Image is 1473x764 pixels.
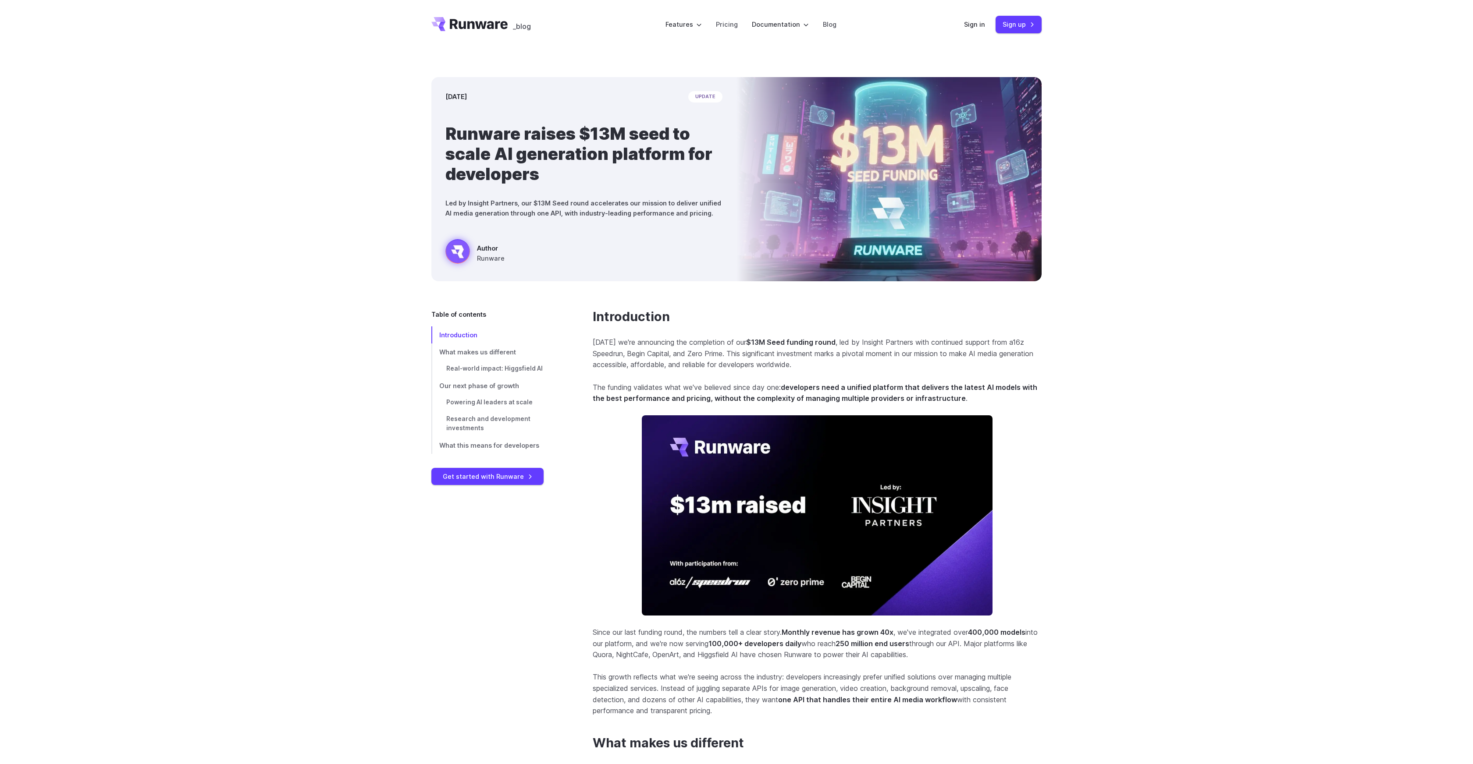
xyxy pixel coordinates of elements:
[968,628,1025,637] strong: 400,000 models
[736,77,1042,281] img: Futuristic city scene with neon lights showing Runware announcement of $13M seed funding in large...
[431,343,565,361] a: What makes us different
[446,365,543,372] span: Real-world impact: Higgsfield AI
[439,331,477,339] span: Introduction
[593,337,1042,371] p: [DATE] we're announcing the completion of our , led by Insight Partners with continued support fr...
[431,411,565,437] a: Research and development investments
[445,198,722,218] p: Led by Insight Partners, our $13M Seed round accelerates our mission to deliver unified AI media ...
[445,239,505,267] a: Futuristic city scene with neon lights showing Runware announcement of $13M seed funding in large...
[431,326,565,343] a: Introduction
[836,639,909,648] strong: 250 million end users
[431,437,565,454] a: What this means for developers
[439,348,516,356] span: What makes us different
[593,382,1042,404] p: The funding validates what we've believed since day one: .
[593,309,670,325] a: Introduction
[716,19,738,29] a: Pricing
[439,442,539,449] span: What this means for developers
[445,92,467,102] time: [DATE]
[593,672,1042,716] p: This growth reflects what we're seeing across the industry: developers increasingly prefer unifie...
[593,383,1037,403] strong: developers need a unified platform that delivers the latest AI models with the best performance a...
[593,627,1042,661] p: Since our last funding round, the numbers tell a clear story. , we've integrated over into our pl...
[477,243,505,253] span: Author
[746,338,836,347] strong: $13M Seed funding round
[445,124,722,184] h1: Runware raises $13M seed to scale AI generation platform for developers
[665,19,702,29] label: Features
[708,639,801,648] strong: 100,000+ developers daily
[431,361,565,377] a: Real-world impact: Higgsfield AI
[431,17,508,31] a: Go to /
[752,19,809,29] label: Documentation
[477,253,505,263] span: Runware
[446,399,533,406] span: Powering AI leaders at scale
[513,23,531,30] span: _blog
[782,628,893,637] strong: Monthly revenue has grown 40x
[996,16,1042,33] a: Sign up
[688,91,722,103] span: update
[431,468,544,485] a: Get started with Runware
[642,415,993,615] img: Runware announces $13m raised, led by Insight Partners with participation from ALOZ, Speedrun, Ze...
[446,415,530,432] span: Research and development investments
[778,695,957,704] strong: one API that handles their entire AI media workflow
[964,19,985,29] a: Sign in
[431,309,486,319] span: Table of contents
[431,377,565,394] a: Our next phase of growth
[593,736,744,751] a: What makes us different
[513,17,531,31] a: _blog
[431,394,565,411] a: Powering AI leaders at scale
[439,382,519,389] span: Our next phase of growth
[823,19,836,29] a: Blog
